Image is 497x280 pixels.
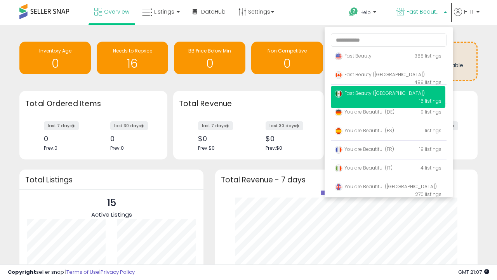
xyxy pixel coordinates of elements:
span: 489 listings [414,79,441,86]
img: italy.png [335,164,342,172]
img: uk.png [335,183,342,191]
a: Hi IT [454,8,480,25]
span: Listings [154,8,174,16]
h1: 0 [178,57,242,70]
span: Fast Beauty [335,52,372,59]
i: Get Help [349,7,358,17]
img: usa.png [335,52,342,60]
span: DataHub [201,8,226,16]
span: Fast Beauty ([GEOGRAPHIC_DATA]) [407,8,441,16]
img: germany.png [335,108,342,116]
h3: Total Listings [25,177,198,183]
h3: Total Revenue - 7 days [221,177,472,183]
h3: Total Ordered Items [25,98,162,109]
a: Non Competitive 0 [251,42,323,74]
h1: 0 [23,57,87,70]
a: BB Price Below Min 0 [174,42,245,74]
img: france.png [335,146,342,154]
span: You are Beautiful (IT) [335,164,393,171]
label: last 7 days [198,121,233,130]
div: $0 [266,135,310,143]
span: Non Competitive [268,47,307,54]
span: You are Beautiful (ES) [335,127,394,134]
p: 15 [91,196,132,210]
span: 19 listings [419,146,441,152]
span: Fast Beauty ([GEOGRAPHIC_DATA]) [335,71,425,78]
h1: 16 [101,57,164,70]
span: Prev: $0 [266,145,282,151]
span: Inventory Age [39,47,71,54]
a: Help [343,1,389,25]
span: You are Beautiful (DE) [335,108,394,115]
strong: Copyright [8,268,36,276]
span: Prev: 0 [44,145,57,151]
a: Needs to Reprice 16 [97,42,168,74]
label: last 30 days [266,121,303,130]
span: 1 listings [422,127,441,134]
span: Hi IT [464,8,474,16]
span: 9 listings [421,108,441,115]
a: Inventory Age 0 [19,42,91,74]
span: 15 listings [419,98,441,104]
a: Privacy Policy [101,268,135,276]
label: last 7 days [44,121,79,130]
span: Needs to Reprice [113,47,152,54]
span: 270 listings [415,191,441,198]
label: last 30 days [110,121,148,130]
span: You are Beautiful ([GEOGRAPHIC_DATA]) [335,183,437,190]
div: seller snap | | [8,269,135,276]
span: 388 listings [415,52,441,59]
span: Prev: 0 [110,145,124,151]
h1: 0 [255,57,319,70]
div: $0 [198,135,243,143]
span: Help [360,9,371,16]
span: 2025-09-15 21:07 GMT [458,268,489,276]
span: Overview [104,8,129,16]
a: Terms of Use [66,268,99,276]
span: Active Listings [91,210,132,219]
span: BB Price Below Min [188,47,231,54]
div: 0 [110,135,154,143]
span: Fast Beauty ([GEOGRAPHIC_DATA]) [335,90,425,96]
span: Prev: $0 [198,145,215,151]
h3: Total Revenue [179,98,318,109]
div: 0 [44,135,87,143]
img: canada.png [335,71,342,79]
img: spain.png [335,127,342,135]
span: 4 listings [421,164,441,171]
img: mexico.png [335,90,342,98]
span: You are Beautiful (FR) [335,146,394,152]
